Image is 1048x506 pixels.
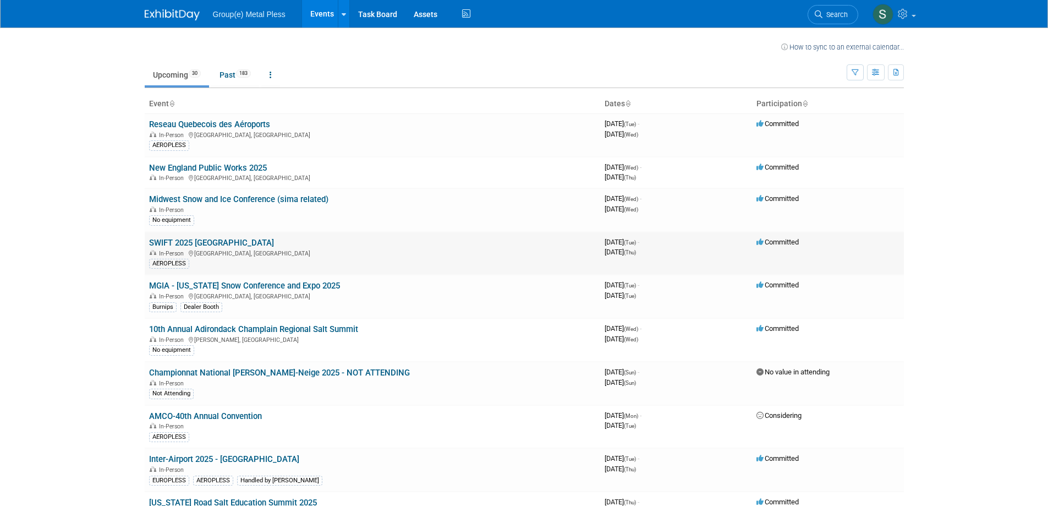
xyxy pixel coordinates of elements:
img: Steve.M Mifsud [873,4,893,25]
div: [GEOGRAPHIC_DATA], [GEOGRAPHIC_DATA] [149,130,596,139]
img: ExhibitDay [145,9,200,20]
span: Group(e) Metal Pless [213,10,286,19]
a: Sort by Participation Type [802,99,808,108]
span: (Wed) [624,206,638,213]
span: [DATE] [605,205,638,213]
span: [DATE] [605,324,641,333]
span: [DATE] [605,248,636,256]
span: (Wed) [624,336,638,342]
div: AEROPLESS [149,140,189,150]
span: - [640,163,641,171]
span: [DATE] [605,194,641,203]
span: In-Person [159,466,187,474]
span: [DATE] [605,130,638,138]
img: In-Person Event [150,336,156,342]
span: (Tue) [624,240,636,246]
span: [DATE] [605,335,638,343]
span: - [638,498,639,506]
a: SWIFT 2025 [GEOGRAPHIC_DATA] [149,238,274,248]
span: [DATE] [605,368,639,376]
span: In-Person [159,250,187,257]
span: Considering [756,411,802,420]
img: In-Person Event [150,293,156,298]
img: In-Person Event [150,250,156,255]
div: [GEOGRAPHIC_DATA], [GEOGRAPHIC_DATA] [149,248,596,257]
span: Committed [756,454,799,463]
span: (Tue) [624,282,636,289]
span: [DATE] [605,378,636,387]
div: Dealer Booth [180,302,222,312]
span: (Thu) [624,175,636,181]
span: [DATE] [605,238,639,246]
img: In-Person Event [150,380,156,385]
span: Committed [756,281,799,289]
div: Handled by [PERSON_NAME] [237,476,322,486]
div: Burnips [149,302,177,312]
div: [GEOGRAPHIC_DATA], [GEOGRAPHIC_DATA] [149,173,596,182]
span: (Tue) [624,456,636,462]
span: (Thu) [624,249,636,255]
a: Sort by Event Name [169,99,174,108]
div: AEROPLESS [149,432,189,442]
span: 183 [236,69,251,78]
span: - [638,281,639,289]
div: Not Attending [149,389,194,399]
span: (Sun) [624,369,636,376]
span: - [638,238,639,246]
span: [DATE] [605,119,639,128]
a: Inter-Airport 2025 - [GEOGRAPHIC_DATA] [149,454,299,464]
a: New England Public Works 2025 [149,163,267,173]
a: Championnat National [PERSON_NAME]-Neige 2025 - NOT ATTENDING [149,368,410,378]
a: Sort by Start Date [625,99,630,108]
span: [DATE] [605,163,641,171]
span: In-Person [159,336,187,344]
span: (Tue) [624,293,636,299]
span: (Wed) [624,326,638,332]
img: In-Person Event [150,175,156,180]
span: No value in attending [756,368,830,376]
img: In-Person Event [150,132,156,137]
span: [DATE] [605,291,636,300]
th: Participation [752,95,904,113]
a: 10th Annual Adirondack Champlain Regional Salt Summit [149,324,358,334]
a: AMCO-40th Annual Convention [149,411,262,421]
span: [DATE] [605,421,636,429]
span: [DATE] [605,173,636,181]
div: No equipment [149,215,194,225]
span: Committed [756,498,799,506]
img: In-Person Event [150,423,156,428]
span: [DATE] [605,411,641,420]
span: In-Person [159,293,187,300]
span: [DATE] [605,465,636,473]
span: In-Person [159,423,187,430]
div: [PERSON_NAME], [GEOGRAPHIC_DATA] [149,335,596,344]
span: (Sun) [624,380,636,386]
span: Committed [756,324,799,333]
div: No equipment [149,345,194,355]
span: 30 [189,69,201,78]
span: - [640,411,641,420]
a: How to sync to an external calendar... [781,43,904,51]
a: Search [808,5,858,24]
span: (Thu) [624,466,636,472]
div: AEROPLESS [149,259,189,269]
span: In-Person [159,132,187,139]
span: - [638,368,639,376]
span: Committed [756,194,799,203]
span: (Thu) [624,499,636,505]
span: [DATE] [605,281,639,289]
span: (Tue) [624,121,636,127]
span: Committed [756,163,799,171]
span: In-Person [159,380,187,387]
span: (Tue) [624,423,636,429]
img: In-Person Event [150,206,156,212]
img: In-Person Event [150,466,156,472]
a: Midwest Snow and Ice Conference (sima related) [149,194,328,204]
th: Dates [600,95,752,113]
span: - [640,194,641,203]
div: EUROPLESS [149,476,189,486]
span: Committed [756,238,799,246]
span: - [638,454,639,463]
a: Upcoming30 [145,64,209,85]
a: MGIA - [US_STATE] Snow Conference and Expo 2025 [149,281,340,291]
